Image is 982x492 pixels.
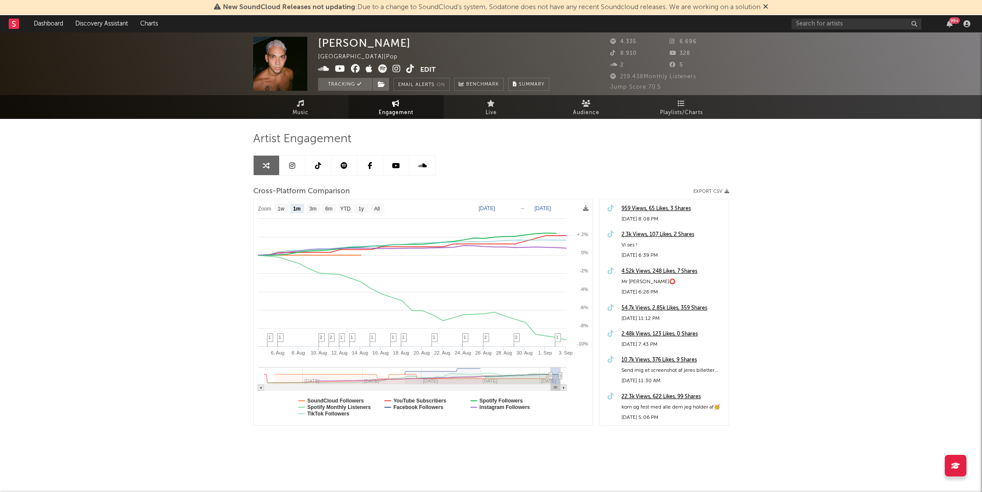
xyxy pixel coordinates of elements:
[28,15,69,32] a: Dashboard
[621,376,724,386] div: [DATE] 11:30 AM
[610,74,696,80] span: 219.438 Monthly Listeners
[258,206,271,212] text: Zoom
[621,240,724,250] div: Vi ses !
[621,313,724,324] div: [DATE] 11:12 PM
[621,277,724,287] div: Mr [PERSON_NAME]⭕️
[454,78,504,91] a: Benchmark
[318,78,372,91] button: Tracking
[621,266,724,277] a: 4.52k Views, 248 Likes, 7 Shares
[320,335,322,340] span: 2
[621,355,724,365] a: 10.7k Views, 376 Likes, 9 Shares
[621,329,724,339] a: 2.48k Views, 123 Likes, 0 Shares
[621,365,724,376] div: Send mig et screenshot af jeres billetter DM, vinderen får besked d. [DATE] 🎀
[392,335,394,340] span: 1
[577,232,588,237] text: + 2%
[792,19,921,29] input: Search for artists
[434,350,450,355] text: 22. Aug
[621,230,724,240] div: 2.3k Views, 107 Likes, 2 Shares
[318,52,408,62] div: [GEOGRAPHIC_DATA] | Pop
[437,83,445,87] em: On
[634,95,729,119] a: Playlists/Charts
[479,205,495,211] text: [DATE]
[464,335,466,340] span: 1
[515,335,518,340] span: 2
[670,62,683,68] span: 5
[69,15,134,32] a: Discovery Assistant
[379,108,413,118] span: Engagement
[670,39,697,45] span: 6.696
[580,268,588,273] text: -2%
[293,206,300,212] text: 1m
[270,350,284,355] text: 6. Aug
[559,350,573,355] text: 3. Sep
[610,39,636,45] span: 4.335
[516,350,532,355] text: 30. Aug
[621,412,724,423] div: [DATE] 5:06 PM
[484,335,487,340] span: 2
[277,206,284,212] text: 1w
[508,78,549,91] button: Summary
[660,108,703,118] span: Playlists/Charts
[325,206,332,212] text: 6m
[318,37,411,49] div: [PERSON_NAME]
[947,20,953,27] button: 99+
[393,350,409,355] text: 18. Aug
[291,350,305,355] text: 8. Aug
[371,335,373,340] span: 1
[330,335,332,340] span: 2
[310,350,326,355] text: 10. Aug
[621,204,724,214] a: 959 Views, 65 Likes, 3 Shares
[580,323,588,328] text: -8%
[610,84,661,90] span: Jump Score: 70.5
[393,78,450,91] button: Email AlertsOn
[479,404,530,410] text: Instagram Followers
[519,82,544,87] span: Summary
[763,4,768,11] span: Dismiss
[331,350,347,355] text: 12. Aug
[621,287,724,297] div: [DATE] 6:26 PM
[479,398,522,404] text: Spotify Followers
[454,350,470,355] text: 24. Aug
[534,205,551,211] text: [DATE]
[268,335,271,340] span: 1
[621,402,724,412] div: kom og fest med alle dem jeg holder af🥳
[279,335,281,340] span: 1
[486,108,497,118] span: Live
[307,398,364,404] text: SoundCloud Followers
[340,335,343,340] span: 1
[309,206,316,212] text: 3m
[352,350,368,355] text: 14. Aug
[475,350,491,355] text: 26. Aug
[433,335,435,340] span: 1
[348,95,444,119] a: Engagement
[621,250,724,261] div: [DATE] 6:39 PM
[621,303,724,313] a: 54.7k Views, 2.85k Likes, 359 Shares
[610,62,624,68] span: 2
[393,398,446,404] text: YouTube Subscribers
[580,287,588,292] text: -4%
[496,350,512,355] text: 28. Aug
[402,335,405,340] span: 1
[253,186,350,197] span: Cross-Platform Comparison
[621,392,724,402] a: 22.3k Views, 622 Likes, 99 Shares
[293,108,309,118] span: Music
[253,134,351,144] span: Artist Engagement
[949,17,960,24] div: 99 +
[444,95,539,119] a: Live
[223,4,760,11] span: : Due to a change to SoundCloud's system, Sodatone does not have any recent Soundcloud releases. ...
[466,80,499,90] span: Benchmark
[374,206,380,212] text: All
[358,206,364,212] text: 1y
[413,350,429,355] text: 20. Aug
[372,350,388,355] text: 16. Aug
[621,339,724,350] div: [DATE] 7:43 PM
[693,189,729,194] button: Export CSV
[223,4,355,11] span: New SoundCloud Releases not updating
[253,95,348,119] a: Music
[393,404,443,410] text: Facebook Followers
